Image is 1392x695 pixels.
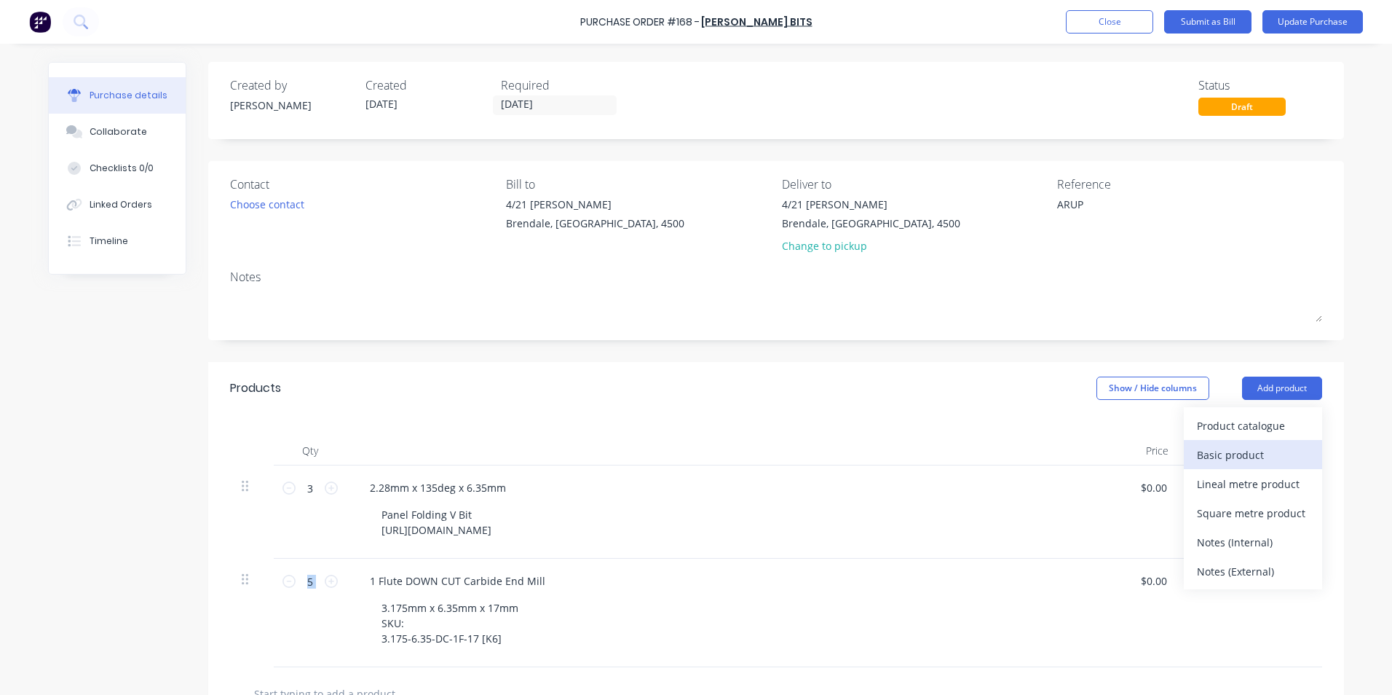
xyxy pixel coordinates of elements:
div: Contact [230,176,495,193]
div: Bill to [506,176,771,193]
button: Update Purchase [1262,10,1363,34]
div: Square metre product [1197,503,1309,524]
div: Linked Orders [90,198,152,211]
div: 2.28mm x 135deg x 6.35mm [358,477,518,498]
div: Purchase Order #168 - [580,15,700,30]
div: Price [1075,436,1180,466]
div: Notes (External) [1197,561,1309,582]
div: [PERSON_NAME] [230,98,354,113]
button: Purchase details [49,77,186,114]
div: Purchase details [90,89,167,102]
div: Choose contact [230,197,304,212]
div: 4/21 [PERSON_NAME] [782,197,960,212]
button: Checklists 0/0 [49,150,186,186]
div: Created [365,76,489,94]
div: Panel Folding V Bit [URL][DOMAIN_NAME] [370,504,503,541]
a: [PERSON_NAME] Bits [701,15,812,29]
div: Notes (Internal) [1197,532,1309,553]
div: Timeline [90,235,128,248]
div: Checklists 0/0 [90,162,154,175]
button: Linked Orders [49,186,186,223]
div: Change to pickup [782,238,960,254]
img: Factory [29,11,51,33]
div: Collaborate [90,125,147,138]
div: 3.175mm x 6.35mm x 17mm SKU: 3.175-6.35-DC-1F-17 [K6] [370,597,530,649]
button: Timeline [49,223,186,259]
div: Products [230,380,281,397]
button: Close [1066,10,1153,34]
div: Reference [1057,176,1322,193]
div: Qty [274,436,347,466]
textarea: ARUP [1057,197,1239,229]
div: 1 Flute DOWN CUT Carbide End Mill [358,570,557,592]
div: Brendale, [GEOGRAPHIC_DATA], 4500 [506,216,684,231]
div: Created by [230,76,354,94]
button: Collaborate [49,114,186,150]
div: Basic product [1197,444,1309,466]
div: Product catalogue [1197,415,1309,436]
div: Status [1198,76,1322,94]
div: Notes [230,268,1322,286]
button: Show / Hide columns [1096,377,1209,400]
button: Add product [1242,377,1322,400]
div: Brendale, [GEOGRAPHIC_DATA], 4500 [782,216,960,231]
div: 4/21 [PERSON_NAME] [506,197,684,212]
div: Required [501,76,625,94]
button: Submit as Bill [1164,10,1251,34]
div: Deliver to [782,176,1047,193]
div: Draft [1198,98,1286,116]
div: Total [1180,436,1286,466]
div: Lineal metre product [1197,474,1309,495]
